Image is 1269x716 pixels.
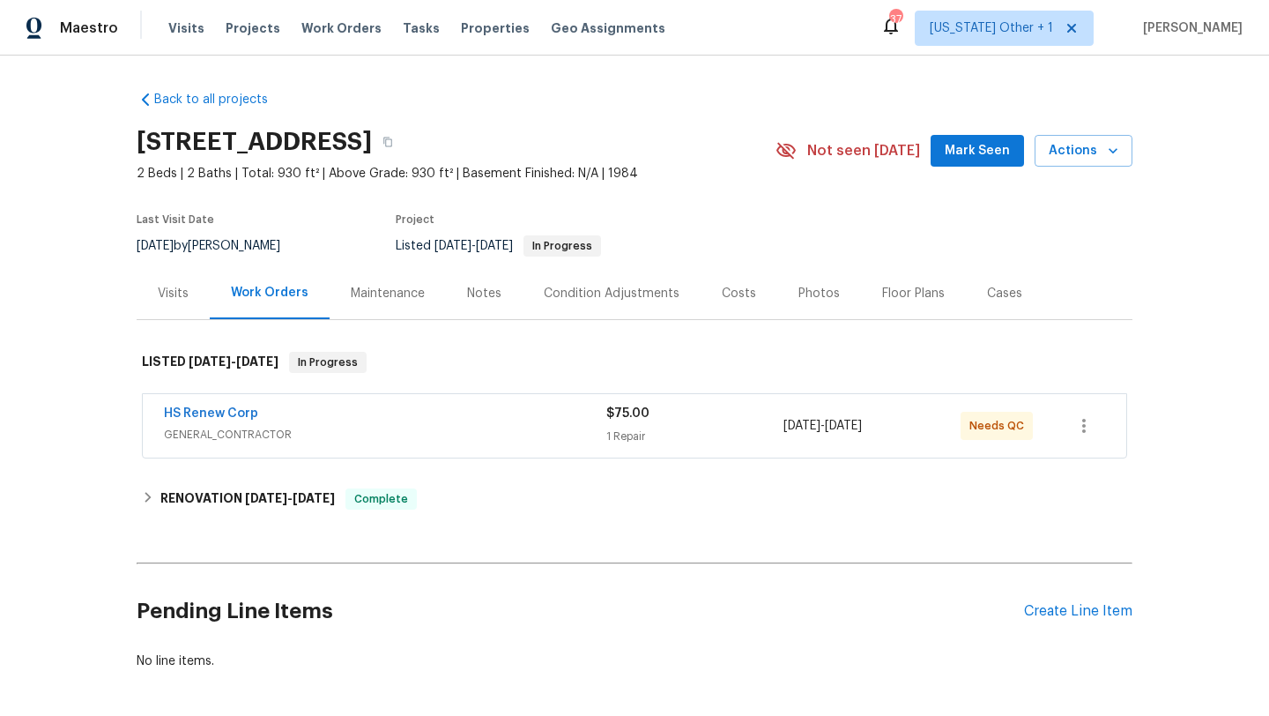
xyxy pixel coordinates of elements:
[931,135,1024,168] button: Mark Seen
[231,284,308,302] div: Work Orders
[137,334,1132,391] div: LISTED [DATE]-[DATE]In Progress
[158,285,189,302] div: Visits
[1049,140,1118,162] span: Actions
[467,285,501,302] div: Notes
[889,11,902,28] div: 37
[164,407,258,420] a: HS Renew Corp
[525,241,599,251] span: In Progress
[137,165,775,183] span: 2 Beds | 2 Baths | Total: 930 ft² | Above Grade: 930 ft² | Basement Finished: N/A | 1984
[396,240,601,252] span: Listed
[142,352,278,373] h6: LISTED
[137,214,214,225] span: Last Visit Date
[1035,135,1132,168] button: Actions
[301,19,382,37] span: Work Orders
[476,240,513,252] span: [DATE]
[347,490,415,508] span: Complete
[434,240,471,252] span: [DATE]
[137,653,1132,670] div: No line items.
[226,19,280,37] span: Projects
[164,426,606,444] span: GENERAL_CONTRACTOR
[160,489,335,510] h6: RENOVATION
[137,240,174,252] span: [DATE]
[245,492,287,504] span: [DATE]
[882,285,945,302] div: Floor Plans
[722,285,756,302] div: Costs
[1136,19,1243,37] span: [PERSON_NAME]
[606,407,649,420] span: $75.00
[137,478,1132,520] div: RENOVATION [DATE]-[DATE]Complete
[551,19,665,37] span: Geo Assignments
[807,142,920,160] span: Not seen [DATE]
[969,417,1031,435] span: Needs QC
[137,91,306,108] a: Back to all projects
[293,492,335,504] span: [DATE]
[783,420,820,432] span: [DATE]
[825,420,862,432] span: [DATE]
[291,354,365,371] span: In Progress
[351,285,425,302] div: Maintenance
[372,126,404,158] button: Copy Address
[544,285,679,302] div: Condition Adjustments
[606,428,783,445] div: 1 Repair
[137,571,1024,653] h2: Pending Line Items
[403,22,440,34] span: Tasks
[60,19,118,37] span: Maestro
[1024,603,1132,620] div: Create Line Item
[930,19,1053,37] span: [US_STATE] Other + 1
[137,133,372,151] h2: [STREET_ADDRESS]
[189,355,278,368] span: -
[987,285,1022,302] div: Cases
[798,285,840,302] div: Photos
[396,214,434,225] span: Project
[137,235,301,257] div: by [PERSON_NAME]
[783,417,862,435] span: -
[236,355,278,368] span: [DATE]
[461,19,530,37] span: Properties
[245,492,335,504] span: -
[168,19,204,37] span: Visits
[945,140,1010,162] span: Mark Seen
[189,355,231,368] span: [DATE]
[434,240,513,252] span: -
